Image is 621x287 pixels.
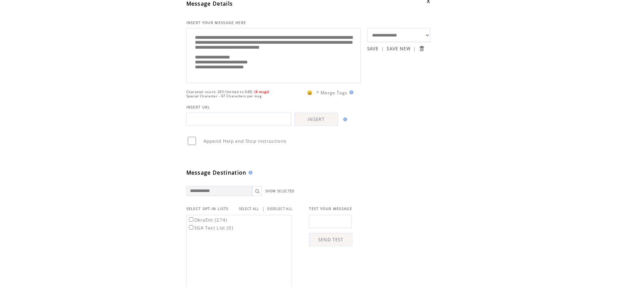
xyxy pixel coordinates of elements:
span: Append Help and Stop instructions [203,138,287,144]
span: | [413,46,416,52]
img: help.gif [347,90,353,94]
span: INSERT YOUR MESSAGE HERE [186,20,246,25]
span: TEST YOUR MESSAGE [309,206,352,211]
input: OkraEnt (274) [189,217,193,222]
label: SGA Text List (0) [188,225,234,231]
span: | [262,206,265,212]
span: Character count: 263 (limited to 640) [186,90,253,94]
label: OkraEnt (274) [188,217,227,223]
span: INSERT URL [186,105,210,109]
span: SELECT OPT-IN LISTS [186,206,229,211]
img: help.gif [247,171,252,175]
a: SELECT ALL [239,207,259,211]
a: SAVE [367,46,379,52]
span: Message Destination [186,169,247,176]
a: SHOW SELECTED [265,189,295,193]
input: Submit [418,45,425,52]
span: | [381,46,384,52]
a: SEND TEST [309,233,352,246]
span: Special Character - 67 Characters per msg [186,94,262,98]
span: (4 msgs) [254,90,270,94]
a: INSERT [295,113,338,126]
a: SAVE NEW [387,46,411,52]
span: * Merge Tags [317,90,347,96]
input: SGA Text List (0) [189,225,193,229]
span: 😀 [307,90,313,96]
a: DESELECT ALL [267,207,293,211]
img: help.gif [341,117,347,121]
